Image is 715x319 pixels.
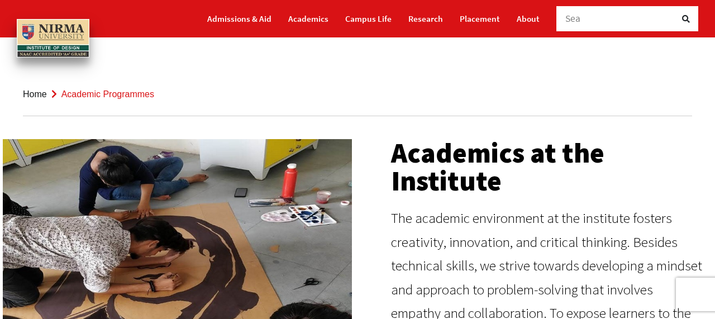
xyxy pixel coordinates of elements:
[61,89,154,99] span: Academic Programmes
[17,19,89,58] img: main_logo
[288,9,328,28] a: Academics
[23,89,47,99] a: Home
[565,12,581,25] span: Sea
[345,9,392,28] a: Campus Life
[460,9,500,28] a: Placement
[517,9,540,28] a: About
[391,139,704,195] h2: Academics at the Institute
[23,73,692,116] nav: breadcrumb
[408,9,443,28] a: Research
[207,9,271,28] a: Admissions & Aid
